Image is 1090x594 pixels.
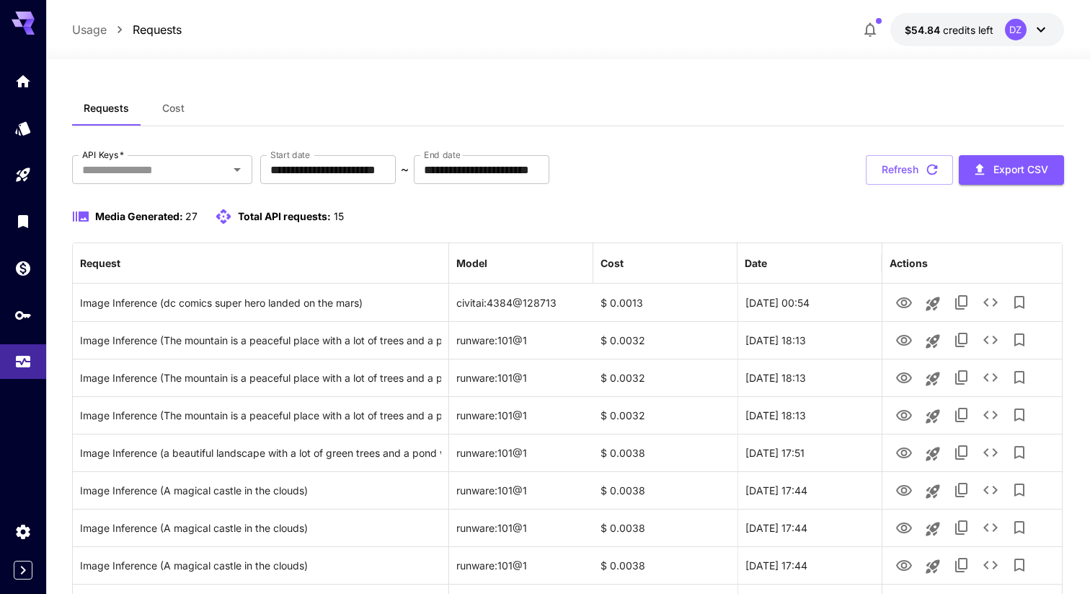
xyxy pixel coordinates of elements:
label: Start date [270,149,310,161]
button: Open [227,160,247,180]
span: 27 [185,210,198,222]
div: API Keys [14,306,32,324]
div: Click to copy prompt [80,397,441,434]
p: ~ [401,161,409,178]
div: runware:101@1 [449,396,593,434]
div: 20 Sep, 2025 17:51 [737,434,882,471]
button: View [890,512,918,542]
button: Launch in playground [918,289,947,318]
div: runware:101@1 [449,471,593,509]
div: 20 Sep, 2025 18:13 [737,321,882,359]
button: Copy TaskUUID [947,438,976,467]
div: 20 Sep, 2025 17:44 [737,509,882,546]
div: Cost [601,257,624,269]
div: Click to copy prompt [80,434,441,471]
button: Copy TaskUUID [947,476,976,505]
span: Total API requests: [238,210,331,222]
button: View [890,437,918,467]
div: Click to copy prompt [80,472,441,509]
button: Add to library [1005,401,1034,429]
button: Launch in playground [918,477,947,506]
div: $ 0.0032 [593,321,737,359]
div: Models [14,119,32,137]
button: Add to library [1005,326,1034,354]
div: Settings [14,523,32,541]
button: $54.83732DZ [890,13,1064,46]
button: See details [976,513,1005,542]
button: See details [976,438,1005,467]
button: Expand sidebar [14,561,32,580]
div: $ 0.0038 [593,509,737,546]
button: See details [976,551,1005,580]
button: See details [976,476,1005,505]
div: 24 Sep, 2025 00:54 [737,284,882,321]
a: Requests [133,21,182,38]
button: View [890,362,918,392]
div: runware:101@1 [449,509,593,546]
button: View [890,475,918,505]
button: Add to library [1005,551,1034,580]
button: Copy TaskUUID [947,363,976,392]
div: runware:101@1 [449,359,593,396]
button: Export CSV [959,155,1064,185]
div: 20 Sep, 2025 18:13 [737,359,882,396]
div: $54.83732 [905,22,993,38]
div: Playground [14,166,32,184]
span: credits left [943,24,993,36]
div: Click to copy prompt [80,510,441,546]
div: $ 0.0032 [593,359,737,396]
label: End date [424,149,460,161]
button: Copy TaskUUID [947,513,976,542]
div: Click to copy prompt [80,284,441,321]
button: Launch in playground [918,552,947,581]
button: Launch in playground [918,440,947,468]
div: Usage [14,353,32,371]
div: Click to copy prompt [80,359,441,396]
label: API Keys [82,149,124,161]
button: Launch in playground [918,327,947,356]
button: Add to library [1005,438,1034,467]
button: View [890,287,918,317]
button: Copy TaskUUID [947,401,976,429]
div: Model [456,257,487,269]
button: See details [976,363,1005,392]
div: Date [745,257,767,269]
button: See details [976,288,1005,317]
button: Copy TaskUUID [947,551,976,580]
div: Request [80,257,120,269]
button: Add to library [1005,476,1034,505]
nav: breadcrumb [72,21,182,38]
div: Click to copy prompt [80,322,441,359]
button: Launch in playground [918,515,947,543]
button: View [890,325,918,354]
div: Home [14,72,32,90]
div: runware:101@1 [449,434,593,471]
div: DZ [1005,19,1027,40]
span: Requests [84,102,129,115]
span: Cost [162,102,185,115]
span: 15 [334,210,344,222]
div: Library [14,212,32,230]
a: Usage [72,21,107,38]
div: 20 Sep, 2025 17:44 [737,471,882,509]
button: Copy TaskUUID [947,288,976,317]
div: $ 0.0013 [593,284,737,321]
span: $54.84 [905,24,943,36]
div: 20 Sep, 2025 18:13 [737,396,882,434]
div: 20 Sep, 2025 17:44 [737,546,882,584]
div: runware:101@1 [449,321,593,359]
div: $ 0.0032 [593,396,737,434]
span: Media Generated: [95,210,183,222]
button: Copy TaskUUID [947,326,976,354]
button: Refresh [866,155,953,185]
button: Launch in playground [918,364,947,393]
div: $ 0.0038 [593,546,737,584]
button: View [890,400,918,429]
button: Add to library [1005,288,1034,317]
button: Launch in playground [918,402,947,431]
button: Add to library [1005,513,1034,542]
div: $ 0.0038 [593,471,737,509]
